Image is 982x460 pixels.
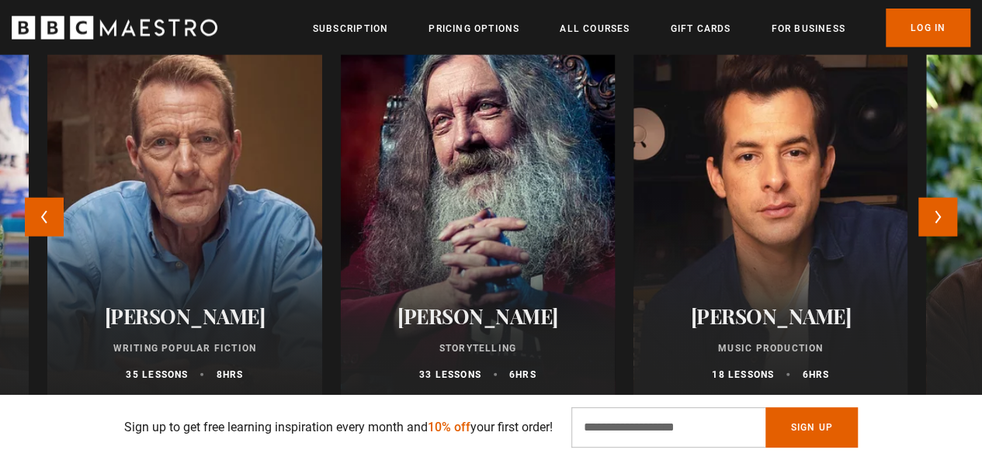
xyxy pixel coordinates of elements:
p: Writing Popular Fiction [66,341,303,355]
span: 10% off [428,420,470,434]
p: 18 lessons [712,368,774,382]
p: 6 [802,368,829,382]
a: Gift Cards [670,20,730,36]
abbr: hrs [223,369,244,380]
p: Music Production [652,341,889,355]
p: 35 lessons [126,368,188,382]
a: [PERSON_NAME] Music Production 18 lessons 6hrs [633,28,907,400]
abbr: hrs [808,369,829,380]
p: Sign up to get free learning inspiration every month and your first order! [124,418,553,437]
a: Pricing Options [429,20,519,36]
a: Log In [886,8,970,47]
p: 33 lessons [419,368,481,382]
a: All Courses [560,20,630,36]
svg: BBC Maestro [12,16,217,39]
a: Subscription [313,20,388,36]
p: 8 [216,368,243,382]
abbr: hrs [515,369,536,380]
h2: [PERSON_NAME] [359,304,596,328]
h2: [PERSON_NAME] [652,304,889,328]
button: Sign Up [765,407,857,448]
nav: Primary [313,8,970,47]
p: Storytelling [359,341,596,355]
a: [PERSON_NAME] Storytelling 33 lessons 6hrs [341,28,615,400]
h2: [PERSON_NAME] [66,304,303,328]
a: [PERSON_NAME] Writing Popular Fiction 35 lessons 8hrs [47,28,321,400]
a: For business [771,20,845,36]
p: 6 [509,368,536,382]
